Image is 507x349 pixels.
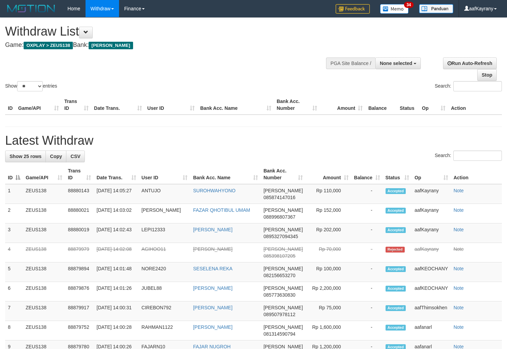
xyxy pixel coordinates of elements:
td: 4 [5,243,23,262]
span: Show 25 rows [10,154,41,159]
h1: Withdraw List [5,25,331,38]
span: Copy 089507978112 to clipboard [263,312,295,317]
a: Note [454,305,464,310]
select: Showentries [17,81,43,91]
td: aafThimsokhen [412,301,451,321]
a: Note [454,246,464,252]
a: SUROHWAHYONO [193,188,235,193]
span: [PERSON_NAME] [263,285,303,291]
td: Rp 70,000 [305,243,351,262]
span: Copy 085398107205 to clipboard [263,253,295,259]
span: None selected [380,61,412,66]
span: [PERSON_NAME] [89,42,133,49]
th: Action [448,95,502,115]
td: aafanarl [412,321,451,340]
td: 2 [5,204,23,223]
span: Copy 082156653270 to clipboard [263,273,295,278]
th: Bank Acc. Name: activate to sort column ascending [190,165,261,184]
label: Search: [435,81,502,91]
span: OXPLAY > ZEUS138 [24,42,73,49]
td: ZEUS138 [23,204,65,223]
th: Balance: activate to sort column ascending [351,165,383,184]
span: Accepted [386,188,406,194]
td: aafKayrany [412,204,451,223]
img: MOTION_logo.png [5,3,57,14]
th: Status: activate to sort column ascending [383,165,412,184]
td: aafKEOCHANY [412,262,451,282]
th: Status [397,95,419,115]
a: CSV [66,151,85,162]
td: 88879894 [65,262,94,282]
a: Stop [477,69,497,81]
th: Game/API [15,95,62,115]
span: [PERSON_NAME] [263,246,303,252]
span: Copy [50,154,62,159]
a: Note [454,207,464,213]
span: Copy 085874147016 to clipboard [263,195,295,200]
td: 1 [5,184,23,204]
td: - [351,301,383,321]
span: CSV [70,154,80,159]
td: [DATE] 14:01:48 [94,262,139,282]
td: - [351,243,383,262]
span: Copy 085773630830 to clipboard [263,292,295,298]
label: Search: [435,151,502,161]
th: ID: activate to sort column descending [5,165,23,184]
h1: Latest Withdraw [5,134,502,147]
a: SESELENA REKA [193,266,232,271]
td: aafKayrany [412,243,451,262]
th: Amount: activate to sort column ascending [305,165,351,184]
th: Balance [365,95,397,115]
td: Rp 152,000 [305,204,351,223]
a: [PERSON_NAME] [193,246,232,252]
td: ZEUS138 [23,184,65,204]
div: PGA Site Balance / [326,57,375,69]
a: Note [454,227,464,232]
td: aafKayrany [412,184,451,204]
td: 5 [5,262,23,282]
td: 88880019 [65,223,94,243]
input: Search: [453,81,502,91]
th: Bank Acc. Number [274,95,320,115]
a: Note [454,285,464,291]
input: Search: [453,151,502,161]
td: Rp 75,000 [305,301,351,321]
th: Trans ID [62,95,91,115]
td: [DATE] 14:02:43 [94,223,139,243]
a: FAZAR QHOTIBUL UMAM [193,207,250,213]
span: [PERSON_NAME] [263,324,303,330]
span: 34 [404,2,413,8]
th: User ID: activate to sort column ascending [139,165,191,184]
a: Copy [45,151,66,162]
img: Button%20Memo.svg [380,4,409,14]
td: 88880021 [65,204,94,223]
td: 88880143 [65,184,94,204]
td: ZEUS138 [23,282,65,301]
td: Rp 110,000 [305,184,351,204]
td: 3 [5,223,23,243]
th: Op: activate to sort column ascending [412,165,451,184]
h4: Game: Bank: [5,42,331,49]
td: RAHMAN1122 [139,321,191,340]
td: 88879876 [65,282,94,301]
td: - [351,282,383,301]
a: Run Auto-Refresh [443,57,497,69]
span: Copy 088996807367 to clipboard [263,214,295,220]
span: [PERSON_NAME] [263,305,303,310]
td: ZEUS138 [23,243,65,262]
td: Rp 100,000 [305,262,351,282]
td: 88879752 [65,321,94,340]
a: [PERSON_NAME] [193,305,232,310]
span: Accepted [386,305,406,311]
label: Show entries [5,81,57,91]
span: Accepted [386,286,406,292]
td: ZEUS138 [23,321,65,340]
td: [DATE] 14:00:31 [94,301,139,321]
a: Show 25 rows [5,151,46,162]
th: User ID [145,95,198,115]
th: Date Trans. [91,95,145,115]
span: [PERSON_NAME] [263,227,303,232]
span: Accepted [386,266,406,272]
td: [DATE] 14:03:02 [94,204,139,223]
span: Copy 0895327094345 to clipboard [263,234,298,239]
